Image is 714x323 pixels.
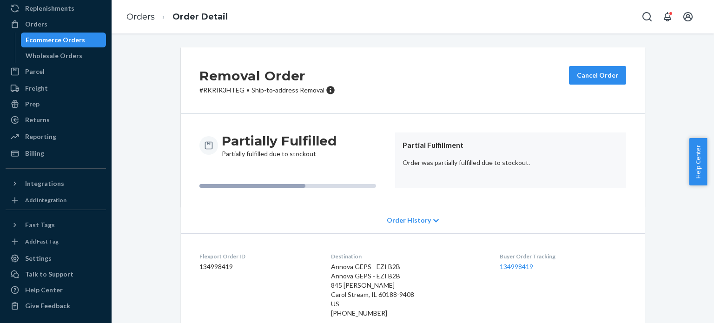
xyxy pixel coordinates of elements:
a: 134998419 [500,263,533,270]
div: Prep [25,99,40,109]
div: [PHONE_NUMBER] [331,309,485,318]
a: Add Integration [6,195,106,206]
a: Wholesale Orders [21,48,106,63]
button: Open Search Box [638,7,656,26]
div: Partially fulfilled due to stockout [222,132,337,158]
div: Help Center [25,285,63,295]
button: Integrations [6,176,106,191]
span: Ship-to-address Removal [251,86,324,94]
div: Reporting [25,132,56,141]
a: Freight [6,81,106,96]
div: Orders [25,20,47,29]
dd: 134998419 [199,262,316,271]
button: Help Center [689,138,707,185]
div: Fast Tags [25,220,55,230]
div: Freight [25,84,48,93]
dt: Flexport Order ID [199,252,316,260]
button: Cancel Order [569,66,626,85]
a: Orders [6,17,106,32]
a: Order Detail [172,12,228,22]
h3: Partially Fulfilled [222,132,337,149]
a: Prep [6,97,106,112]
a: Replenishments [6,1,106,16]
p: # RKRIR3HTEG [199,86,335,95]
a: Parcel [6,64,106,79]
a: Billing [6,146,106,161]
header: Partial Fulfillment [403,140,619,151]
div: Give Feedback [25,301,70,310]
span: Annova GEPS - EZI B2B Annova GEPS - EZI B2B 845 [PERSON_NAME] Carol Stream, IL 60188-9408 US [331,263,414,308]
div: Integrations [25,179,64,188]
ol: breadcrumbs [119,3,235,31]
a: Returns [6,112,106,127]
div: Returns [25,115,50,125]
div: Add Integration [25,196,66,204]
button: Fast Tags [6,218,106,232]
div: Add Fast Tag [25,237,59,245]
button: Open notifications [658,7,677,26]
div: Wholesale Orders [26,51,82,60]
a: Ecommerce Orders [21,33,106,47]
div: Settings [25,254,52,263]
p: Order was partially fulfilled due to stockout. [403,158,619,167]
div: Ecommerce Orders [26,35,85,45]
button: Give Feedback [6,298,106,313]
h2: Removal Order [199,66,335,86]
span: • [246,86,250,94]
a: Reporting [6,129,106,144]
button: Open account menu [679,7,697,26]
a: Help Center [6,283,106,297]
dt: Buyer Order Tracking [500,252,626,260]
a: Settings [6,251,106,266]
div: Parcel [25,67,45,76]
dt: Destination [331,252,485,260]
div: Talk to Support [25,270,73,279]
div: Billing [25,149,44,158]
a: Orders [126,12,155,22]
a: Talk to Support [6,267,106,282]
a: Add Fast Tag [6,236,106,247]
span: Order History [387,216,431,225]
div: Replenishments [25,4,74,13]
